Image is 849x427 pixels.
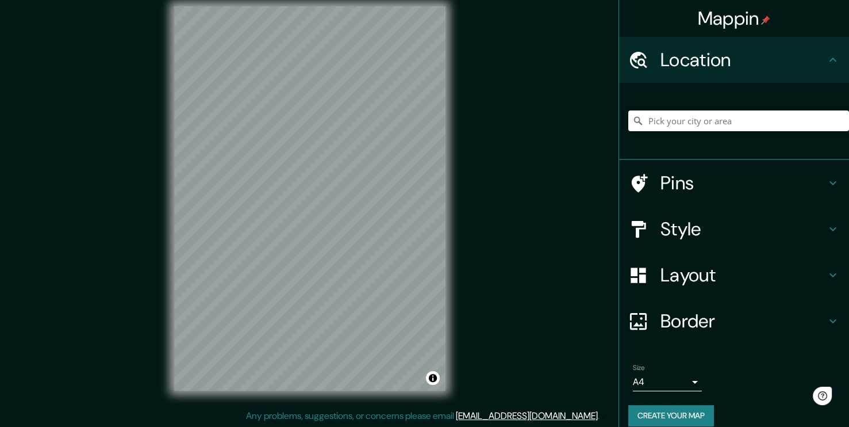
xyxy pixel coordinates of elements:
iframe: Help widget launcher [747,382,836,414]
a: [EMAIL_ADDRESS][DOMAIN_NAME] [456,410,598,422]
div: . [600,409,601,423]
label: Size [633,363,645,373]
button: Toggle attribution [426,371,440,385]
h4: Border [660,310,826,333]
div: Layout [619,252,849,298]
div: Pins [619,160,849,206]
img: pin-icon.png [761,16,770,25]
h4: Mappin [698,7,771,30]
h4: Style [660,218,826,241]
h4: Location [660,48,826,71]
div: A4 [633,373,702,391]
div: . [601,409,604,423]
button: Create your map [628,405,714,426]
h4: Pins [660,171,826,195]
h4: Layout [660,264,826,287]
div: Border [619,298,849,344]
div: Style [619,206,849,252]
p: Any problems, suggestions, or concerns please email . [246,409,600,423]
canvas: Map [174,6,445,391]
div: Location [619,37,849,83]
input: Pick your city or area [628,110,849,131]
